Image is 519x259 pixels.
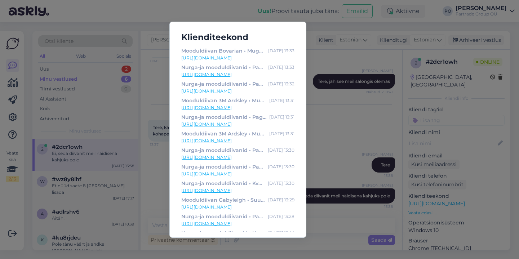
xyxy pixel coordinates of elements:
[269,97,294,104] div: [DATE] 13:31
[181,130,266,138] div: Mooduldiivan 3M Ardsley • Mugavad ja kvaliteetsed mooduldiivanid
[181,63,265,71] div: Nurga-ja mooduldiivanid • Page 4 of 4 • Kvaliteetsed ja mugavad diivanid
[181,121,294,128] a: [URL][DOMAIN_NAME]
[268,63,294,71] div: [DATE] 13:33
[181,146,265,154] div: Nurga-ja mooduldiivanid • Page 3 of 4 • Kvaliteetsed ja mugavad diivanid
[181,220,294,227] a: [URL][DOMAIN_NAME]
[176,31,300,44] h5: Klienditeekond
[268,47,294,55] div: [DATE] 13:33
[181,138,294,144] a: [URL][DOMAIN_NAME]
[268,80,294,88] div: [DATE] 13:32
[181,154,294,161] a: [URL][DOMAIN_NAME]
[181,55,294,61] a: [URL][DOMAIN_NAME]
[269,130,294,138] div: [DATE] 13:31
[181,80,265,88] div: Nurga-ja mooduldiivanid • Page 3 of 4 • Kvaliteetsed ja mugavad diivanid
[181,179,265,187] div: Nurga-ja mooduldiivanid • Kvaliteetsed ja mugavad diivanid
[181,196,265,204] div: Mooduldiivan Gabyleigh • Suur valik diivaneid • Pehme mööbel
[181,71,294,78] a: [URL][DOMAIN_NAME]
[268,179,294,187] div: [DATE] 13:30
[268,163,294,171] div: [DATE] 13:30
[269,113,294,121] div: [DATE] 13:31
[181,229,265,237] div: Nurga-ja mooduldiivanid • Kvaliteetsed ja mugavad diivanid
[181,204,294,210] a: [URL][DOMAIN_NAME]
[181,163,265,171] div: Nurga-ja mooduldiivanid • Page 2 of 4 • Kvaliteetsed ja mugavad diivanid
[181,213,265,220] div: Nurga-ja mooduldiivanid • Page 2 of 4 • Kvaliteetsed ja mugavad diivanid
[268,213,294,220] div: [DATE] 13:28
[181,113,266,121] div: Nurga-ja mooduldiivanid • Page 3 of 4 • Kvaliteetsed ja mugavad diivanid
[268,229,294,237] div: [DATE] 13:26
[181,187,294,194] a: [URL][DOMAIN_NAME]
[181,47,265,55] div: Mooduldiivan Bovarian • Mugavad diivanid • Pehme mööbel
[268,196,294,204] div: [DATE] 13:29
[181,88,294,94] a: [URL][DOMAIN_NAME]
[181,171,294,177] a: [URL][DOMAIN_NAME]
[181,104,294,111] a: [URL][DOMAIN_NAME]
[268,146,294,154] div: [DATE] 13:30
[181,97,266,104] div: Mooduldiivan 3M Ardsley • Mugavad ja kvaliteetsed mooduldiivanid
